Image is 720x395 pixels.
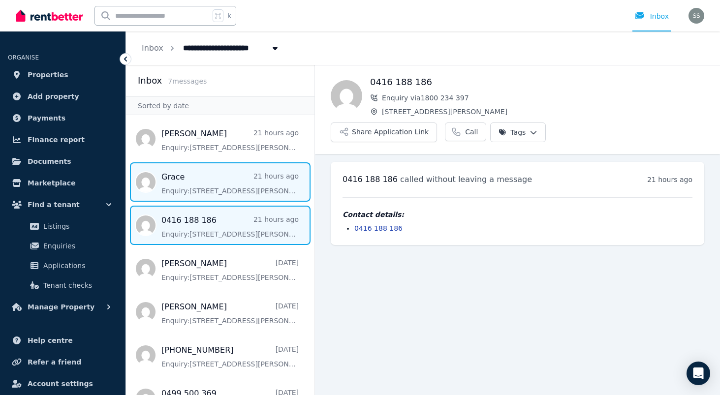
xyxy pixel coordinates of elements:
[8,173,118,193] a: Marketplace
[331,122,437,142] button: Share Application Link
[28,199,80,211] span: Find a tenant
[382,93,704,103] span: Enquiry via 1800 234 397
[8,297,118,317] button: Manage Property
[43,240,110,252] span: Enquiries
[647,176,692,183] time: 21 hours ago
[400,175,532,184] span: called without leaving a message
[445,122,486,141] a: Call
[8,331,118,350] a: Help centre
[499,127,526,137] span: Tags
[28,91,79,102] span: Add property
[161,344,299,369] a: [PHONE_NUMBER][DATE]Enquiry:[STREET_ADDRESS][PERSON_NAME].
[43,279,110,291] span: Tenant checks
[12,216,114,236] a: Listings
[634,11,669,21] div: Inbox
[28,134,85,146] span: Finance report
[465,127,478,137] span: Call
[490,122,546,142] button: Tags
[370,75,704,89] h1: 0416 188 186
[168,77,207,85] span: 7 message s
[12,256,114,275] a: Applications
[161,301,299,326] a: [PERSON_NAME][DATE]Enquiry:[STREET_ADDRESS][PERSON_NAME].
[28,177,75,189] span: Marketplace
[8,374,118,394] a: Account settings
[28,356,81,368] span: Refer a friend
[142,43,163,53] a: Inbox
[343,175,398,184] span: 0416 188 186
[126,31,296,65] nav: Breadcrumb
[161,128,299,152] a: [PERSON_NAME]21 hours agoEnquiry:[STREET_ADDRESS][PERSON_NAME].
[8,108,118,128] a: Payments
[343,210,692,219] h4: Contact details:
[28,155,71,167] span: Documents
[28,112,65,124] span: Payments
[8,54,39,61] span: ORGANISE
[8,130,118,150] a: Finance report
[12,275,114,295] a: Tenant checks
[8,152,118,171] a: Documents
[8,195,118,214] button: Find a tenant
[28,378,93,390] span: Account settings
[8,352,118,372] a: Refer a friend
[227,12,231,20] span: k
[687,362,710,385] div: Open Intercom Messenger
[43,220,110,232] span: Listings
[138,74,162,88] h2: Inbox
[161,171,299,196] a: Grace21 hours agoEnquiry:[STREET_ADDRESS][PERSON_NAME].
[28,334,73,346] span: Help centre
[8,65,118,85] a: Properties
[126,96,314,115] div: Sorted by date
[28,69,68,81] span: Properties
[16,8,83,23] img: RentBetter
[689,8,704,24] img: Shannon Stoddart
[331,80,362,112] img: 0416 188 186
[354,224,403,232] a: 0416 188 186
[8,87,118,106] a: Add property
[161,214,299,239] a: 0416 188 18621 hours agoEnquiry:[STREET_ADDRESS][PERSON_NAME].
[28,301,94,313] span: Manage Property
[161,258,299,282] a: [PERSON_NAME][DATE]Enquiry:[STREET_ADDRESS][PERSON_NAME].
[382,107,704,117] span: [STREET_ADDRESS][PERSON_NAME]
[43,260,110,272] span: Applications
[12,236,114,256] a: Enquiries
